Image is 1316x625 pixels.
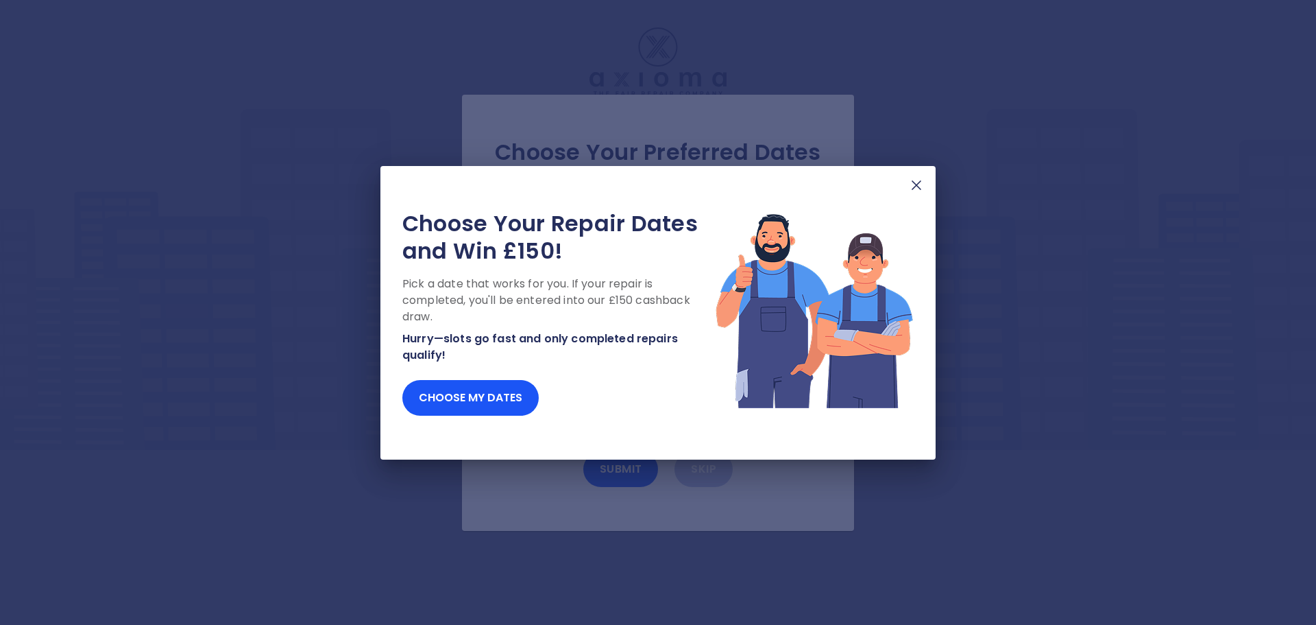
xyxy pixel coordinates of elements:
[402,331,715,364] p: Hurry—slots go fast and only completed repairs qualify!
[402,380,539,416] button: Choose my dates
[402,276,715,325] p: Pick a date that works for you. If your repair is completed, you'll be entered into our £150 cash...
[402,210,715,265] h2: Choose Your Repair Dates and Win £150!
[715,210,914,410] img: Lottery
[908,177,925,193] img: X Mark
